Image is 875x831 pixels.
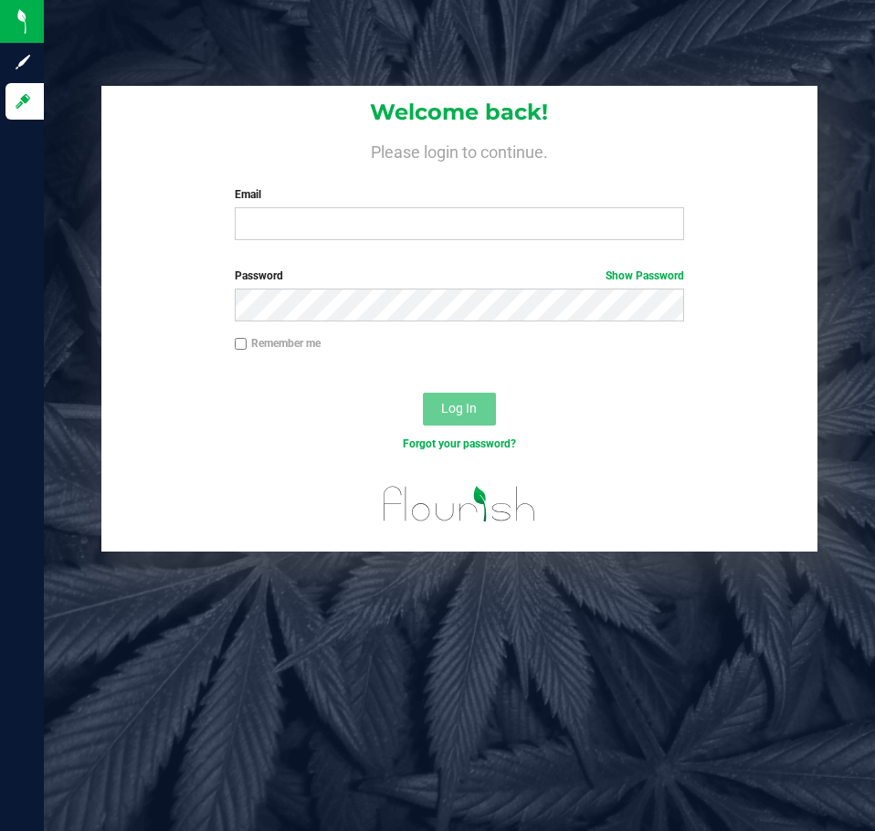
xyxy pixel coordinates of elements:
a: Show Password [606,269,684,282]
inline-svg: Log in [14,92,32,110]
button: Log In [423,393,496,426]
h1: Welcome back! [101,100,817,124]
label: Email [235,186,684,203]
inline-svg: Sign up [14,53,32,71]
input: Remember me [235,338,248,351]
span: Password [235,269,283,282]
h4: Please login to continue. [101,139,817,161]
label: Remember me [235,335,321,352]
span: Log In [441,401,477,415]
img: flourish_logo.svg [370,471,549,537]
a: Forgot your password? [403,437,516,450]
